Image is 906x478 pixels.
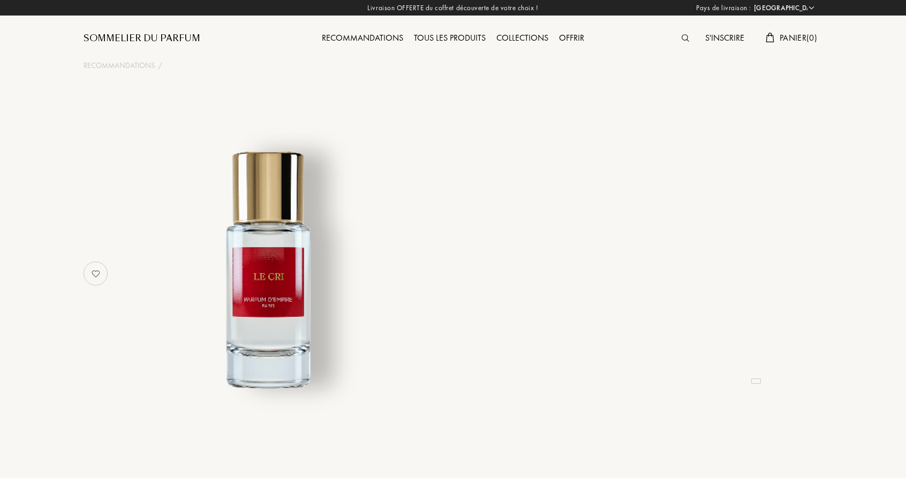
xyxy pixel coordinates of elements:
a: Offrir [554,32,590,43]
div: Collections [491,32,554,45]
a: Collections [491,32,554,43]
a: Recommandations [316,32,409,43]
span: Panier ( 0 ) [780,32,817,43]
img: undefined undefined [136,136,401,401]
img: search_icn.svg [682,34,689,42]
div: / [158,60,162,71]
a: Recommandations [84,60,155,71]
div: Tous les produits [409,32,491,45]
div: Recommandations [316,32,409,45]
a: Sommelier du Parfum [84,32,200,45]
a: S'inscrire [700,32,750,43]
a: Tous les produits [409,32,491,43]
div: S'inscrire [700,32,750,45]
img: no_like_p.png [85,263,107,284]
img: cart.svg [766,33,774,42]
div: Offrir [554,32,590,45]
span: Pays de livraison : [696,3,751,13]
